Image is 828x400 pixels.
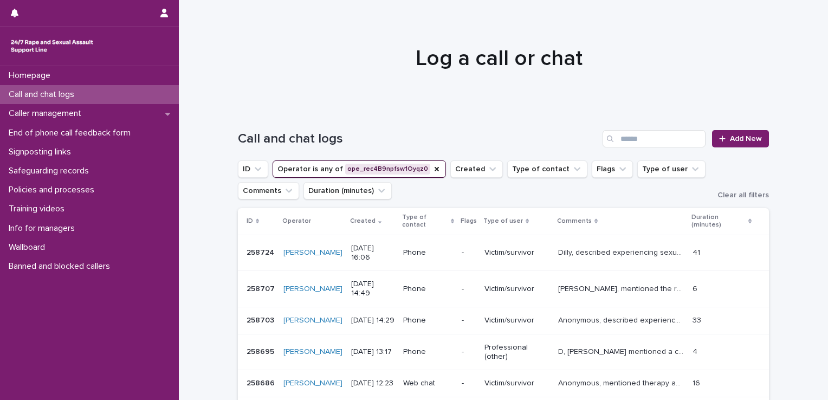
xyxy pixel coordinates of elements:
[558,377,686,388] p: Anonymous, mentioned therapy and support services and feelings around them, caller disclosed bein...
[238,334,769,370] tr: 258695258695 [PERSON_NAME] [DATE] 13:17Phone-Professional (other)D, [PERSON_NAME] mentioned a cli...
[238,235,769,271] tr: 258724258724 [PERSON_NAME] [DATE] 16:06Phone-Victim/survivorDilly, described experiencing sexual ...
[247,282,277,294] p: 258707
[303,182,392,199] button: Duration (minutes)
[273,160,446,178] button: Operator
[462,248,476,257] p: -
[730,135,762,143] span: Add New
[592,160,633,178] button: Flags
[247,215,253,227] p: ID
[4,147,80,157] p: Signposting links
[507,160,587,178] button: Type of contact
[603,130,706,147] input: Search
[351,316,394,325] p: [DATE] 14:29
[247,246,276,257] p: 258724
[238,160,268,178] button: ID
[351,347,394,357] p: [DATE] 13:17
[637,160,706,178] button: Type of user
[462,285,476,294] p: -
[247,345,276,357] p: 258695
[403,347,453,357] p: Phone
[283,285,342,294] a: [PERSON_NAME]
[403,285,453,294] p: Phone
[283,248,342,257] a: [PERSON_NAME]
[238,182,299,199] button: Comments
[247,314,276,325] p: 258703
[4,242,54,253] p: Wallboard
[450,160,503,178] button: Created
[238,370,769,397] tr: 258686258686 [PERSON_NAME] [DATE] 12:23Web chat-Victim/survivorAnonymous, mentioned therapy and s...
[4,204,73,214] p: Training videos
[693,345,700,357] p: 4
[283,316,342,325] a: [PERSON_NAME]
[484,316,549,325] p: Victim/survivor
[403,316,453,325] p: Phone
[351,244,394,262] p: [DATE] 16:06
[558,314,686,325] p: Anonymous, described experiences perpetrated by several people and described their features (hair...
[717,191,769,199] span: Clear all filters
[403,379,453,388] p: Web chat
[462,316,476,325] p: -
[283,347,342,357] a: [PERSON_NAME]
[351,280,394,298] p: [DATE] 14:49
[238,271,769,307] tr: 258707258707 [PERSON_NAME] [DATE] 14:49Phone-Victim/survivor[PERSON_NAME], mentioned the reportin...
[461,215,477,227] p: Flags
[4,223,83,234] p: Info for managers
[4,185,103,195] p: Policies and processes
[403,248,453,257] p: Phone
[712,130,769,147] a: Add New
[484,379,549,388] p: Victim/survivor
[350,215,376,227] p: Created
[4,128,139,138] p: End of phone call feedback form
[709,191,769,199] button: Clear all filters
[484,343,549,362] p: Professional (other)
[9,35,95,57] img: rhQMoQhaT3yELyF149Cw
[4,108,90,119] p: Caller management
[247,377,277,388] p: 258686
[484,285,549,294] p: Victim/survivor
[558,282,686,294] p: Jackie, mentioned the reporting process and wanted support with information around the process so...
[4,166,98,176] p: Safeguarding records
[351,379,394,388] p: [DATE] 12:23
[4,261,119,272] p: Banned and blocked callers
[693,246,702,257] p: 41
[558,246,686,257] p: Dilly, described experiencing sexual violence (CSA) perpetrated by their brother and talked about...
[693,282,700,294] p: 6
[693,377,702,388] p: 16
[4,89,83,100] p: Call and chat logs
[484,248,549,257] p: Victim/survivor
[558,345,686,357] p: D, caller mentioned a client experiencing sexual violence and wanted information about the servic...
[238,131,598,147] h1: Call and chat logs
[557,215,592,227] p: Comments
[691,211,746,231] p: Duration (minutes)
[462,347,476,357] p: -
[283,379,342,388] a: [PERSON_NAME]
[693,314,703,325] p: 33
[238,307,769,334] tr: 258703258703 [PERSON_NAME] [DATE] 14:29Phone-Victim/survivorAnonymous, described experiences perp...
[462,379,476,388] p: -
[234,46,765,72] h1: Log a call or chat
[4,70,59,81] p: Homepage
[282,215,311,227] p: Operator
[402,211,448,231] p: Type of contact
[483,215,523,227] p: Type of user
